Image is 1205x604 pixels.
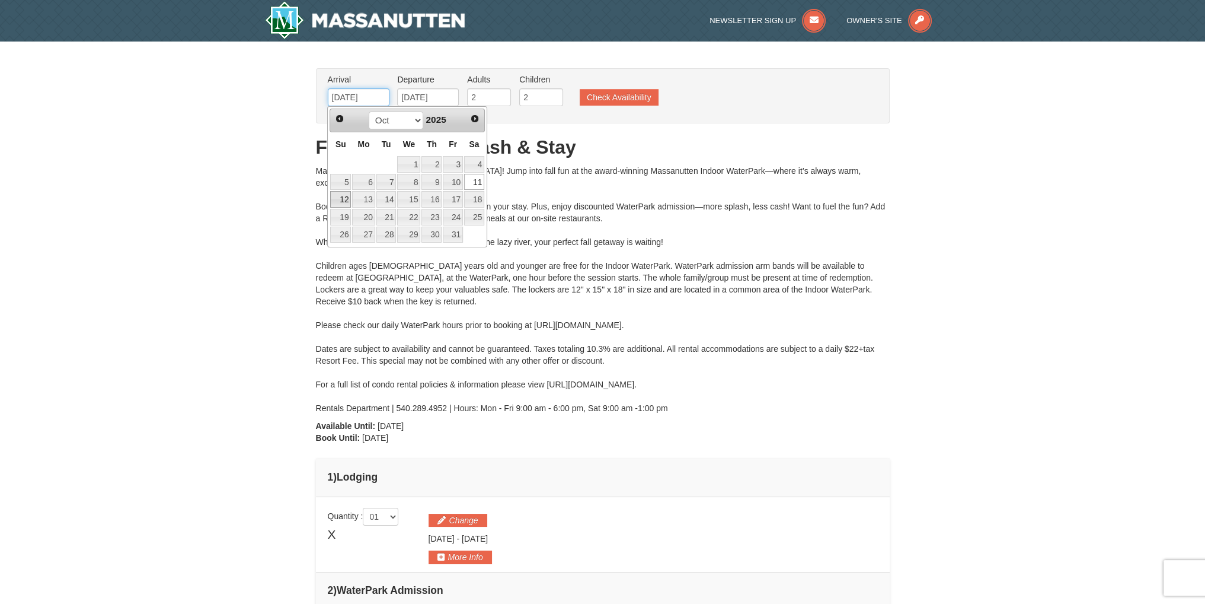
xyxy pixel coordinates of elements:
[330,208,351,226] td: available
[382,139,391,149] span: Tuesday
[352,209,375,225] a: 20
[351,208,375,226] td: available
[331,110,348,127] a: Prev
[464,209,484,225] a: 25
[328,74,389,85] label: Arrival
[442,190,464,208] td: available
[316,433,360,443] strong: Book Until:
[469,139,480,149] span: Saturday
[421,209,442,225] a: 23
[376,191,397,208] a: 14
[421,173,442,191] td: available
[330,190,351,208] td: available
[358,139,370,149] span: Monday
[397,173,421,191] td: available
[330,173,351,191] td: available
[442,173,464,191] td: available
[330,226,351,244] td: available
[397,74,459,85] label: Departure
[376,226,397,244] td: available
[265,1,465,39] a: Massanutten Resort
[442,208,464,226] td: available
[397,190,421,208] td: available
[397,156,420,173] a: 1
[462,534,488,543] span: [DATE]
[443,156,463,173] a: 3
[443,174,463,190] a: 10
[464,190,485,208] td: available
[442,226,464,244] td: available
[351,226,375,244] td: available
[330,227,351,243] a: 26
[464,155,485,173] td: available
[421,208,442,226] td: available
[464,174,484,190] a: 11
[709,16,796,25] span: Newsletter Sign Up
[397,226,421,244] td: available
[421,191,442,208] a: 16
[351,173,375,191] td: available
[421,190,442,208] td: available
[328,511,399,521] span: Quantity :
[376,208,397,226] td: available
[316,135,890,159] h1: Fall Into Fun – Splash & Stay
[421,227,442,243] a: 30
[467,74,511,85] label: Adults
[351,190,375,208] td: available
[316,165,890,414] div: Make a Splash This Fall at [GEOGRAPHIC_DATA]! Jump into fall fun at the award-winning Massanutten...
[378,421,404,431] span: [DATE]
[426,115,446,125] span: 2025
[709,16,826,25] a: Newsletter Sign Up
[328,471,878,483] h4: 1 Lodging
[456,534,459,543] span: -
[376,190,397,208] td: available
[464,208,485,226] td: available
[421,156,442,173] a: 2
[464,191,484,208] a: 18
[376,174,397,190] a: 7
[429,534,455,543] span: [DATE]
[397,191,420,208] a: 15
[397,209,420,225] a: 22
[464,173,485,191] td: available
[427,139,437,149] span: Thursday
[443,191,463,208] a: 17
[330,191,351,208] a: 12
[328,526,336,543] span: X
[265,1,465,39] img: Massanutten Resort Logo
[328,584,878,596] h4: 2 WaterPark Admission
[429,551,492,564] button: More Info
[397,174,420,190] a: 8
[449,139,457,149] span: Friday
[429,514,487,527] button: Change
[330,174,351,190] a: 5
[519,74,563,85] label: Children
[421,226,442,244] td: available
[333,584,337,596] span: )
[580,89,659,106] button: Check Availability
[466,110,483,127] a: Next
[335,114,344,123] span: Prev
[316,421,376,431] strong: Available Until:
[403,139,415,149] span: Wednesday
[397,227,420,243] a: 29
[376,209,397,225] a: 21
[421,155,442,173] td: available
[470,114,480,123] span: Next
[464,156,484,173] a: 4
[376,227,397,243] a: 28
[846,16,902,25] span: Owner's Site
[397,155,421,173] td: available
[846,16,932,25] a: Owner's Site
[443,227,463,243] a: 31
[442,155,464,173] td: available
[333,471,337,483] span: )
[421,174,442,190] a: 9
[362,433,388,443] span: [DATE]
[352,227,375,243] a: 27
[335,139,346,149] span: Sunday
[397,208,421,226] td: available
[352,191,375,208] a: 13
[376,173,397,191] td: available
[330,209,351,225] a: 19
